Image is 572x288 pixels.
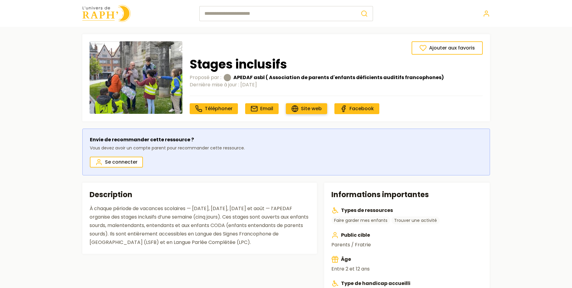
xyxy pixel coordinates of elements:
span: Facebook [349,105,374,112]
time: [DATE] [240,81,257,88]
img: Univers de Raph logo [82,5,131,22]
h2: Description [90,190,310,200]
p: Entre 2 et 12 ans [331,265,482,273]
p: Envie de recommander cette ressource ? [90,136,245,143]
img: Capture D’écran 2025 08 04 À 10.47.20 [90,41,182,114]
a: Trouver une activité [391,216,440,224]
img: APEDAF asbl ( Association de parents d'enfants déficients auditifs francophones) [224,74,231,81]
span: Se connecter [105,158,137,166]
p: Parents / Fratrie [331,241,482,248]
span: Email [260,105,273,112]
span: Proposé par : [190,74,221,81]
a: Facebook [334,103,379,114]
h1: Stages inclusifs [190,57,483,72]
button: Ajouter aux favoris [412,41,483,55]
a: Email [245,103,279,114]
a: Site web [286,103,327,114]
a: Faire garder mes enfants [331,216,390,224]
span: APEDAF asbl ( Association de parents d'enfants déficients auditifs francophones) [233,74,444,81]
h2: Informations importantes [331,190,482,200]
a: Se connecter [90,157,143,168]
p: Vous devez avoir un compte parent pour recommander cette ressource. [90,145,245,152]
span: Ajouter aux favoris [429,44,475,52]
h3: Type de handicap accueilli [331,280,482,287]
div: Dernière mise à jour : [190,81,483,88]
a: APEDAF asbl ( Association de parents d'enfants déficients auditifs francophones)APEDAF asbl ( Ass... [224,74,444,81]
span: Site web [301,105,322,112]
h3: Âge [331,256,482,263]
span: Téléphoner [205,105,232,112]
div: À chaque période de vacances scolaires — [DATE], [DATE], [DATE] et août — l’APEDAF organise des s... [90,204,310,247]
button: Rechercher [356,6,373,21]
a: Téléphoner [190,103,238,114]
h3: Public cible [331,232,482,239]
h3: Types de ressources [331,207,482,214]
a: Se connecter [483,10,490,17]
